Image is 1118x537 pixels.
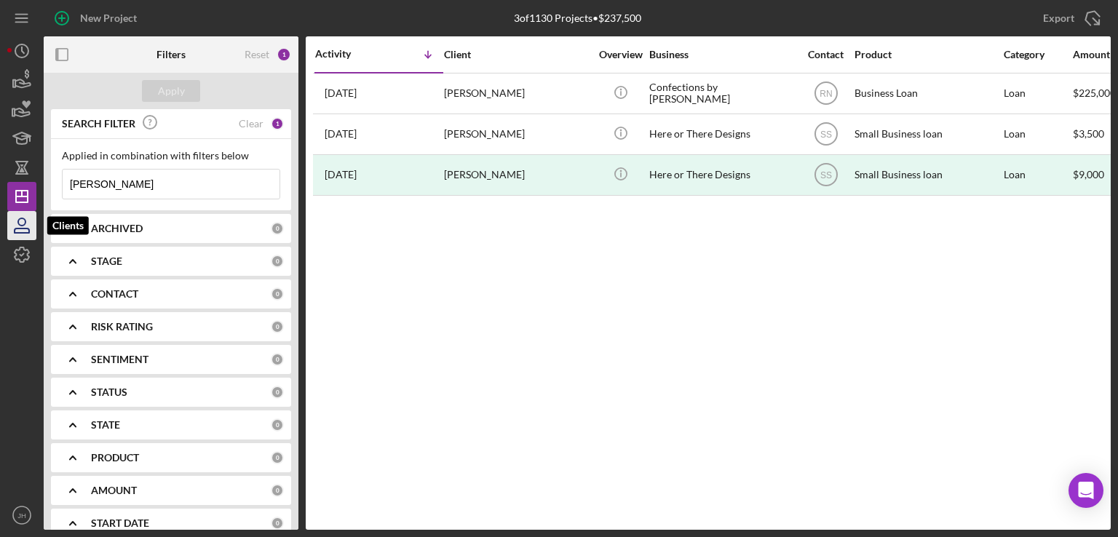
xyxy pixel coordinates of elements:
div: 0 [271,287,284,301]
b: ARCHIVED [91,223,143,234]
div: [PERSON_NAME] [444,74,590,113]
button: New Project [44,4,151,33]
text: SS [820,170,831,180]
div: 0 [271,386,284,399]
div: Reset [245,49,269,60]
div: 1 [271,117,284,130]
b: SENTIMENT [91,354,148,365]
div: Business Loan [855,74,1000,113]
b: STATE [91,419,120,431]
div: Loan [1004,74,1071,113]
b: CONTACT [91,288,138,300]
button: Apply [142,80,200,102]
div: 0 [271,484,284,497]
text: SS [820,130,831,140]
div: Small Business loan [855,156,1000,194]
div: Applied in combination with filters below [62,150,280,162]
div: Apply [158,80,185,102]
b: Filters [156,49,186,60]
div: 3 of 1130 Projects • $237,500 [514,12,641,24]
time: 2024-12-16 05:37 [325,128,357,140]
b: AMOUNT [91,485,137,496]
div: [PERSON_NAME] [444,156,590,194]
div: Category [1004,49,1071,60]
div: 0 [271,255,284,268]
div: 0 [271,353,284,366]
div: Contact [798,49,853,60]
b: PRODUCT [91,452,139,464]
div: Activity [315,48,379,60]
div: Overview [593,49,648,60]
div: Here or There Designs [649,115,795,154]
time: 2025-07-08 17:50 [325,87,357,99]
div: New Project [80,4,137,33]
div: 0 [271,222,284,235]
div: Open Intercom Messenger [1069,473,1103,508]
button: JH [7,501,36,530]
div: 0 [271,517,284,530]
div: Client [444,49,590,60]
div: 0 [271,418,284,431]
div: Here or There Designs [649,156,795,194]
text: JH [17,512,26,520]
div: Product [855,49,1000,60]
text: RN [820,89,832,99]
div: 0 [271,451,284,464]
div: 1 [277,47,291,62]
div: Confections by [PERSON_NAME] [649,74,795,113]
div: 0 [271,320,284,333]
div: Clear [239,118,263,130]
b: SEARCH FILTER [62,118,135,130]
b: STAGE [91,255,122,267]
div: Loan [1004,156,1071,194]
div: Loan [1004,115,1071,154]
b: RISK RATING [91,321,153,333]
div: Export [1043,4,1074,33]
div: Small Business loan [855,115,1000,154]
b: STATUS [91,386,127,398]
button: Export [1028,4,1111,33]
div: Business [649,49,795,60]
b: START DATE [91,517,149,529]
time: 2022-10-13 15:06 [325,169,357,180]
div: [PERSON_NAME] [444,115,590,154]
